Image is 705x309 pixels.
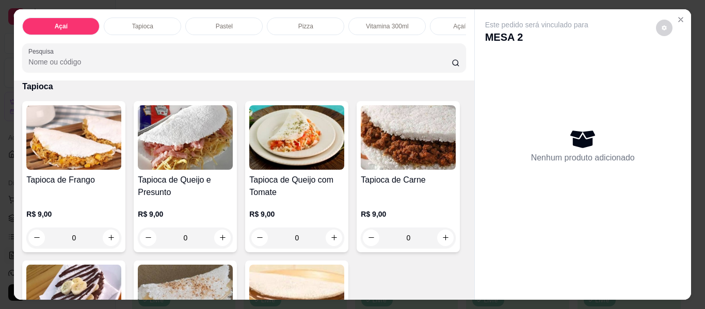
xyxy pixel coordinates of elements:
[28,57,452,67] input: Pesquisa
[26,105,121,170] img: product-image
[672,11,689,28] button: Close
[55,22,68,30] p: Açaí
[249,209,344,219] p: R$ 9,00
[132,22,153,30] p: Tapioca
[656,20,672,36] button: decrease-product-quantity
[453,22,484,30] p: Açaí batido
[366,22,409,30] p: Vitamina 300ml
[138,209,233,219] p: R$ 9,00
[28,47,57,56] label: Pesquisa
[361,105,456,170] img: product-image
[361,174,456,186] h4: Tapioca de Carne
[298,22,313,30] p: Pizza
[26,209,121,219] p: R$ 9,00
[138,105,233,170] img: product-image
[485,30,588,44] p: MESA 2
[26,174,121,186] h4: Tapioca de Frango
[531,152,635,164] p: Nenhum produto adicionado
[485,20,588,30] p: Este pedido será vinculado para
[138,174,233,199] h4: Tapioca de Queijo e Presunto
[216,22,233,30] p: Pastel
[249,174,344,199] h4: Tapioca de Queijo com Tomate
[22,80,466,93] p: Tapioca
[361,209,456,219] p: R$ 9,00
[249,105,344,170] img: product-image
